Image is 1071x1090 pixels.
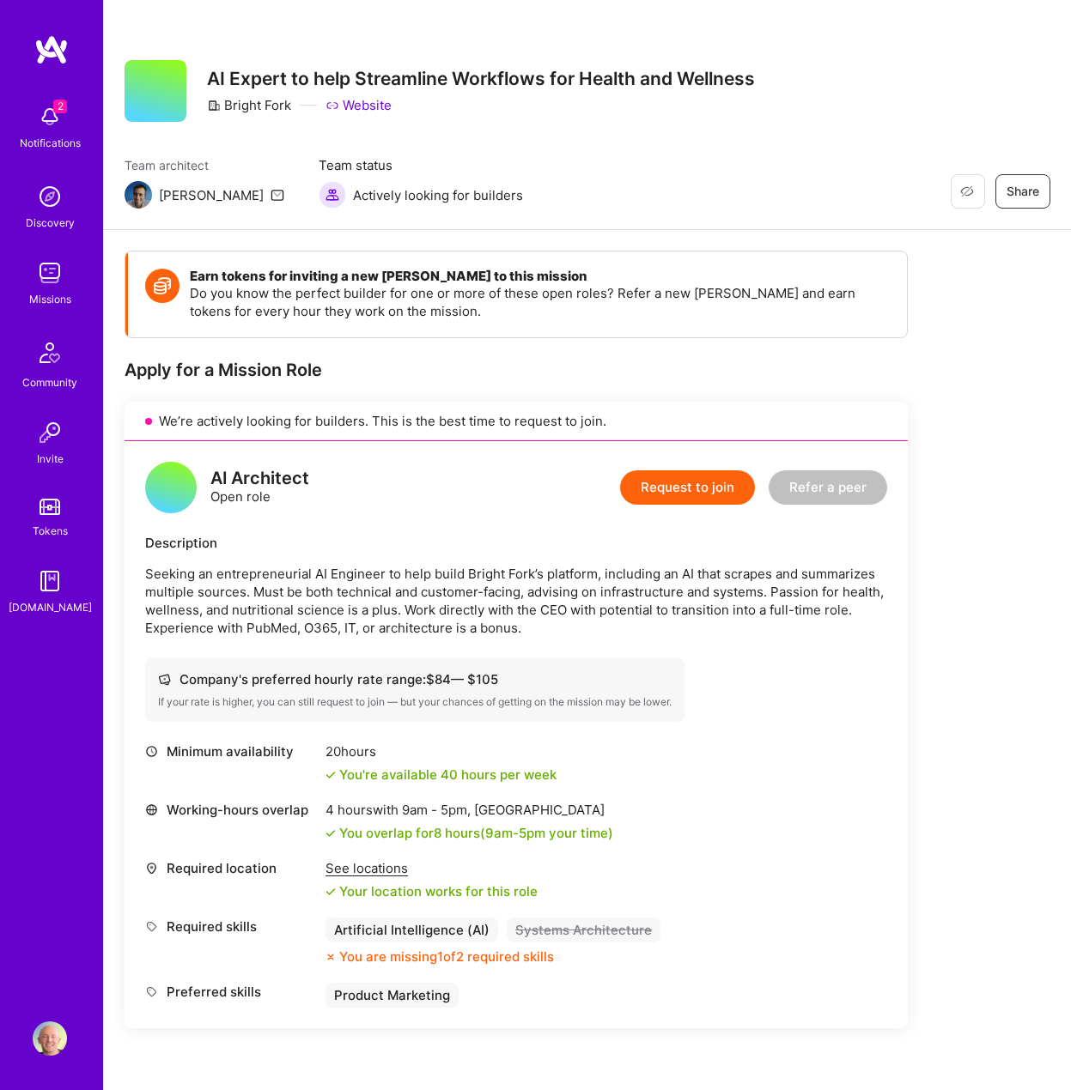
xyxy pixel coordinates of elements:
[319,156,523,174] span: Team status
[33,1021,67,1056] img: User Avatar
[190,284,890,320] p: Do you know the perfect builder for one or more of these open roles? Refer a new [PERSON_NAME] an...
[159,186,264,204] div: [PERSON_NAME]
[145,862,158,875] i: icon Location
[145,565,887,637] p: Seeking an entrepreneurial AI Engineer to help build Bright Fork’s platform, including an AI that...
[33,100,67,134] img: bell
[210,469,309,506] div: Open role
[326,887,336,897] i: icon Check
[210,469,309,487] div: AI Architect
[145,801,317,819] div: Working-hours overlap
[33,522,68,540] div: Tokens
[158,673,171,686] i: icon Cash
[326,766,557,784] div: You're available 40 hours per week
[145,983,317,1001] div: Preferred skills
[1007,183,1039,200] span: Share
[145,269,180,303] img: Token icon
[326,882,538,900] div: Your location works for this role
[145,803,158,816] i: icon World
[33,564,67,598] img: guide book
[34,34,69,65] img: logo
[158,695,672,709] div: If your rate is higher, you can still request to join — but your chances of getting on the missio...
[326,917,498,942] div: Artificial Intelligence (AI)
[326,801,613,819] div: 4 hours with [GEOGRAPHIC_DATA]
[20,134,81,152] div: Notifications
[26,214,75,232] div: Discovery
[339,824,613,842] div: You overlap for 8 hours ( your time)
[22,373,77,391] div: Community
[158,670,672,688] div: Company's preferred hourly rate range: $ 84 — $ 105
[33,179,67,214] img: discovery
[145,742,317,760] div: Minimum availability
[995,174,1050,209] button: Share
[207,68,755,89] h3: AI Expert to help Streamline Workflows for Health and Wellness
[37,450,64,468] div: Invite
[125,402,908,441] div: We’re actively looking for builders. This is the best time to request to join.
[53,100,67,113] span: 2
[9,598,92,616] div: [DOMAIN_NAME]
[145,534,887,552] div: Description
[145,859,317,877] div: Required location
[29,332,70,373] img: Community
[326,96,392,114] a: Website
[33,256,67,290] img: teamwork
[29,290,71,308] div: Missions
[326,983,459,1008] div: Product Marketing
[326,770,336,780] i: icon Check
[353,186,523,204] span: Actively looking for builders
[620,470,755,505] button: Request to join
[125,156,284,174] span: Team architect
[125,359,908,381] div: Apply for a Mission Role
[485,825,545,841] span: 9am - 5pm
[207,96,291,114] div: Bright Fork
[28,1021,71,1056] a: User Avatar
[145,745,158,758] i: icon Clock
[33,415,67,450] img: Invite
[326,742,557,760] div: 20 hours
[40,499,60,515] img: tokens
[326,859,538,877] div: See locations
[271,188,284,202] i: icon Mail
[339,948,554,966] div: You are missing 1 of 2 required skills
[207,99,221,112] i: icon CompanyGray
[145,917,317,936] div: Required skills
[145,985,158,998] i: icon Tag
[399,802,474,818] span: 9am - 5pm ,
[319,181,346,209] img: Actively looking for builders
[145,920,158,933] i: icon Tag
[326,952,336,962] i: icon CloseOrange
[960,185,974,198] i: icon EyeClosed
[507,917,660,942] div: Systems Architecture
[125,181,152,209] img: Team Architect
[769,470,887,505] button: Refer a peer
[190,269,890,284] h4: Earn tokens for inviting a new [PERSON_NAME] to this mission
[326,828,336,839] i: icon Check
